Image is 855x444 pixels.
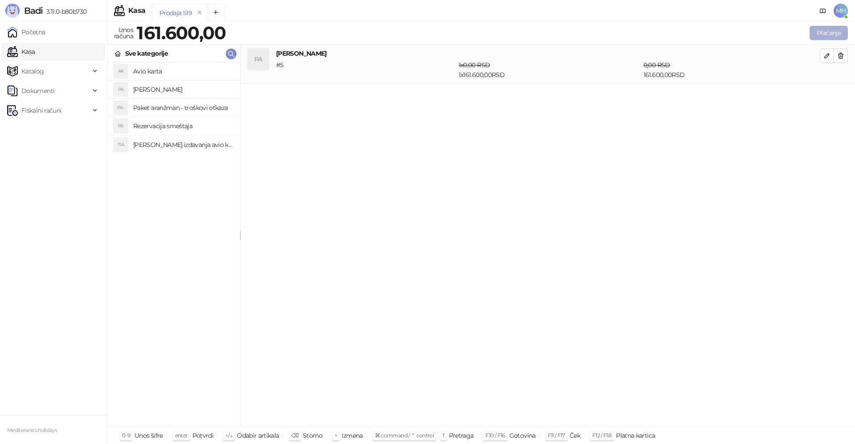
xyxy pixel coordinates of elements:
span: MH [834,4,848,18]
div: AK [114,64,128,78]
div: Odabir artikala [237,430,279,441]
h4: Avio karta [133,64,233,78]
span: 0,00 RSD [643,61,670,69]
img: Logo [5,4,20,18]
div: Kasa [128,7,145,14]
div: # 5 [274,60,457,80]
span: F10 / F16 [485,432,505,439]
span: ⌘ command / ⌃ control [375,432,434,439]
div: Iznos računa [112,24,135,42]
div: Platna kartica [616,430,655,441]
span: F11 / F17 [548,432,565,439]
span: Badi [24,5,43,16]
h4: [PERSON_NAME] [133,82,233,97]
div: Storno [303,430,322,441]
span: Dokumenti [21,82,54,100]
a: Kasa [7,43,35,61]
span: enter [175,432,188,439]
h4: Paket aranžman - troškovi otkaza [133,101,233,115]
div: PA- [114,101,128,115]
span: ↑/↓ [225,432,232,439]
a: Početna [7,23,45,41]
span: ⌫ [291,432,298,439]
small: Mediteraneo holidays [7,427,57,433]
span: 3.11.0-b80b730 [43,8,86,16]
h4: [PERSON_NAME] izdavanja avio karta [133,138,233,152]
button: Add tab [207,4,225,21]
button: remove [194,9,205,16]
strong: 161.600,00 [137,22,226,44]
div: TIA [114,138,128,152]
span: Katalog [21,62,44,80]
div: Potvrdi [192,430,214,441]
span: + [334,432,337,439]
button: Plaćanje [810,26,848,40]
div: Sve kategorije [125,49,168,58]
div: Gotovina [509,430,536,441]
div: 161.600,00 RSD [642,60,822,80]
div: RS [114,119,128,133]
div: Prodaja 519 [159,8,192,18]
span: Fiskalni računi [21,102,61,119]
h4: [PERSON_NAME] [276,49,820,58]
span: 1 x 0,00 RSD [459,61,490,69]
div: Pretraga [449,430,474,441]
div: PA [114,82,128,97]
a: Dokumentacija [816,4,830,18]
div: Ček [570,430,580,441]
div: PA [248,49,269,70]
h4: Rezervacija smeštaja [133,119,233,133]
div: 1 x 161.600,00 RSD [457,60,642,80]
span: 0-9 [122,432,130,439]
span: F12 / F18 [592,432,611,439]
div: Unos šifre [134,430,163,441]
span: f [443,432,444,439]
div: grid [107,62,240,427]
div: Izmena [342,430,362,441]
